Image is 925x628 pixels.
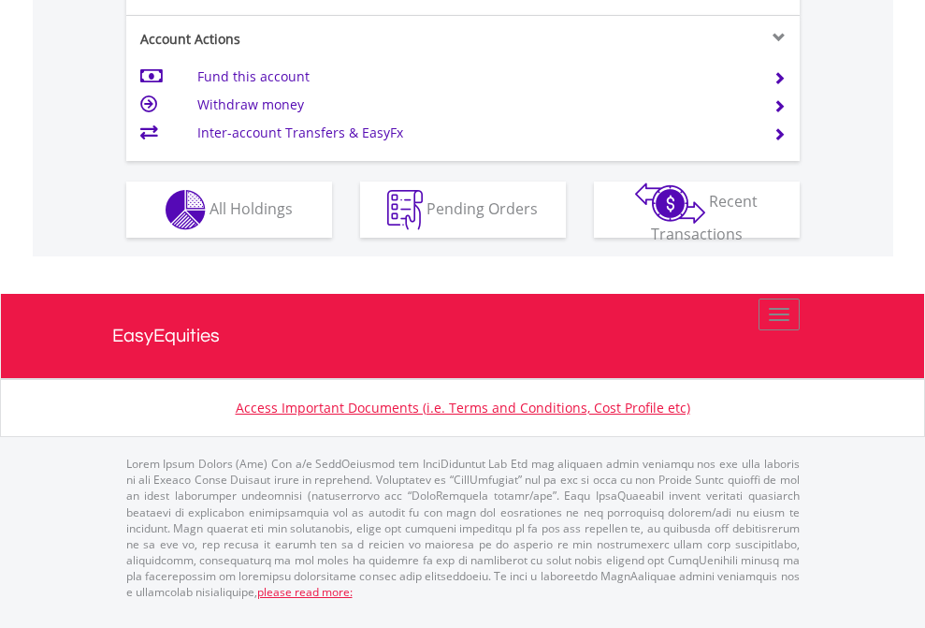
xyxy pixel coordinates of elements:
[126,456,800,600] p: Lorem Ipsum Dolors (Ame) Con a/e SeddOeiusmod tem InciDiduntut Lab Etd mag aliquaen admin veniamq...
[166,190,206,230] img: holdings-wht.png
[126,30,463,49] div: Account Actions
[236,399,690,416] a: Access Important Documents (i.e. Terms and Conditions, Cost Profile etc)
[360,182,566,238] button: Pending Orders
[594,182,800,238] button: Recent Transactions
[210,197,293,218] span: All Holdings
[387,190,423,230] img: pending_instructions-wht.png
[197,63,750,91] td: Fund this account
[126,182,332,238] button: All Holdings
[112,294,814,378] a: EasyEquities
[426,197,538,218] span: Pending Orders
[197,119,750,147] td: Inter-account Transfers & EasyFx
[635,183,705,224] img: transactions-zar-wht.png
[257,584,353,600] a: please read more:
[197,91,750,119] td: Withdraw money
